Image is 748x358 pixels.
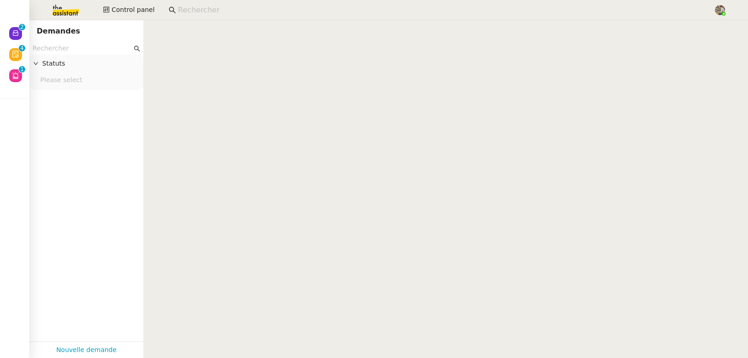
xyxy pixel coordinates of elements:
a: Nouvelle demande [56,345,117,355]
p: 1 [20,66,24,74]
span: Control panel [111,5,154,15]
input: Rechercher [178,4,704,17]
nz-badge-sup: 1 [19,66,25,73]
div: Statuts [29,55,143,73]
img: 388bd129-7e3b-4cb1-84b4-92a3d763e9b7 [715,5,725,15]
nz-badge-sup: 2 [19,24,25,30]
p: 4 [20,45,24,53]
input: Rechercher [33,43,132,54]
p: 2 [20,24,24,32]
nz-badge-sup: 4 [19,45,25,51]
span: Statuts [42,58,140,69]
nz-page-header-title: Demandes [37,25,80,38]
button: Control panel [98,4,160,17]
